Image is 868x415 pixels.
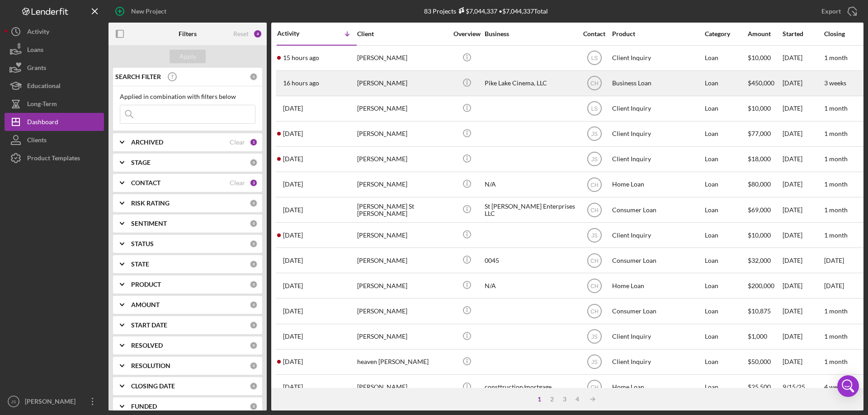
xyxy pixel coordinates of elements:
[283,79,319,87] time: 2025-09-30 21:36
[283,206,303,214] time: 2025-09-26 23:16
[23,392,81,413] div: [PERSON_NAME]
[824,332,848,340] time: 1 month
[357,46,448,70] div: [PERSON_NAME]
[230,179,245,187] div: Clear
[824,155,848,163] time: 1 month
[783,350,823,374] div: [DATE]
[783,30,823,37] div: Started
[533,396,546,403] div: 1
[283,308,303,315] time: 2025-09-25 20:42
[748,206,771,214] span: $69,000
[5,95,104,113] button: Long-Term
[824,54,848,61] time: 1 month
[27,113,58,133] div: Dashboard
[612,147,703,171] div: Client Inquiry
[131,159,151,166] b: STAGE
[824,282,844,289] time: [DATE]
[824,206,848,214] time: 1 month
[612,71,703,95] div: Business Loan
[131,281,161,288] b: PRODUCT
[131,362,170,369] b: RESOLUTION
[283,181,303,188] time: 2025-09-27 14:21
[612,46,703,70] div: Client Inquiry
[357,97,448,121] div: [PERSON_NAME]
[748,332,767,340] span: $1,000
[115,73,161,80] b: SEARCH FILTER
[5,113,104,131] a: Dashboard
[783,299,823,323] div: [DATE]
[170,50,206,63] button: Apply
[357,147,448,171] div: [PERSON_NAME]
[546,396,558,403] div: 2
[590,182,598,188] text: CH
[748,30,782,37] div: Amount
[590,80,598,87] text: CH
[131,342,163,349] b: RESOLVED
[5,77,104,95] button: Educational
[250,341,258,350] div: 0
[357,223,448,247] div: [PERSON_NAME]
[705,122,747,146] div: Loan
[612,350,703,374] div: Client Inquiry
[591,156,597,163] text: JS
[812,2,863,20] button: Export
[705,71,747,95] div: Loan
[283,383,303,391] time: 2025-09-23 20:17
[705,173,747,196] div: Loan
[705,299,747,323] div: Loan
[748,307,771,315] span: $10,875
[485,173,575,196] div: N/A
[283,232,303,239] time: 2025-09-26 20:34
[590,384,598,391] text: CH
[705,248,747,272] div: Loan
[283,155,303,163] time: 2025-09-28 20:09
[748,256,771,264] span: $32,000
[5,41,104,59] button: Loans
[612,274,703,298] div: Home Loan
[783,173,823,196] div: [DATE]
[783,325,823,349] div: [DATE]
[283,333,303,340] time: 2025-09-25 16:46
[357,173,448,196] div: [PERSON_NAME]
[179,50,196,63] div: Apply
[748,104,771,112] span: $10,000
[824,79,846,87] time: 3 weeks
[783,147,823,171] div: [DATE]
[591,131,597,137] text: JS
[250,280,258,289] div: 0
[131,322,167,329] b: START DATE
[748,130,771,137] span: $77,000
[783,97,823,121] div: [DATE]
[783,223,823,247] div: [DATE]
[748,383,771,391] span: $25,500
[108,2,175,20] button: New Project
[250,159,258,167] div: 0
[824,180,848,188] time: 1 month
[253,29,262,38] div: 4
[5,59,104,77] button: Grants
[357,375,448,399] div: [PERSON_NAME]
[783,122,823,146] div: [DATE]
[357,71,448,95] div: [PERSON_NAME]
[485,198,575,222] div: St [PERSON_NAME] Enterprises LLC
[283,358,303,365] time: 2025-09-25 00:34
[283,105,303,112] time: 2025-09-29 23:45
[783,46,823,70] div: [DATE]
[357,274,448,298] div: [PERSON_NAME]
[357,30,448,37] div: Client
[5,23,104,41] a: Activity
[612,198,703,222] div: Consumer Loan
[250,179,258,187] div: 3
[250,138,258,146] div: 1
[748,54,771,61] span: $10,000
[705,46,747,70] div: Loan
[748,79,774,87] span: $450,000
[283,54,319,61] time: 2025-09-30 23:00
[705,30,747,37] div: Category
[357,122,448,146] div: [PERSON_NAME]
[591,334,597,340] text: JS
[485,30,575,37] div: Business
[131,179,160,187] b: CONTACT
